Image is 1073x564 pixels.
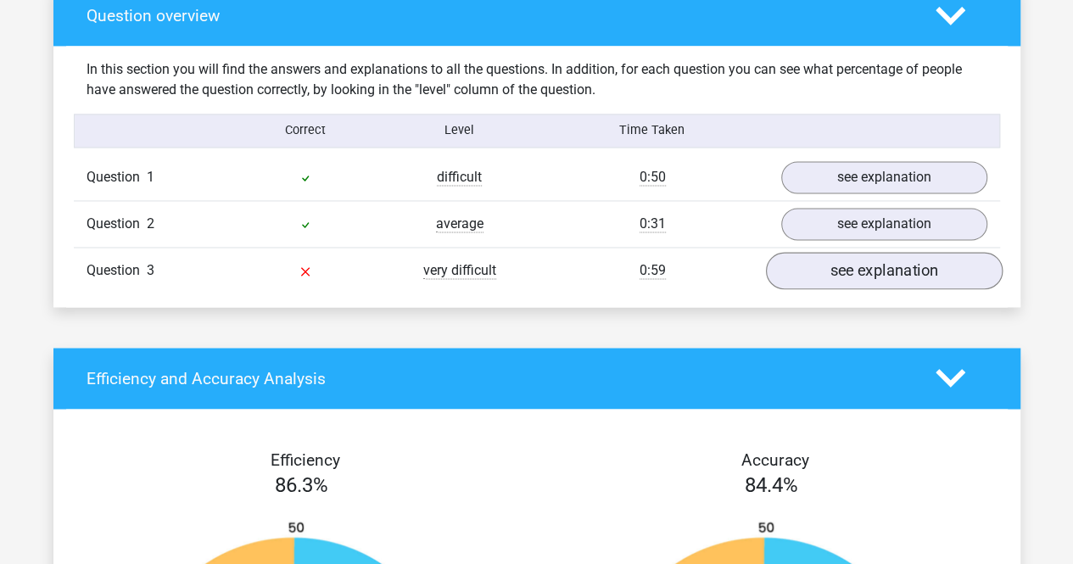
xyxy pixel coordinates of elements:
[87,6,910,25] h4: Question overview
[228,121,383,140] div: Correct
[74,59,1000,100] div: In this section you will find the answers and explanations to all the questions. In addition, for...
[275,472,328,496] span: 86.3%
[556,450,994,469] h4: Accuracy
[745,472,798,496] span: 84.4%
[536,121,768,140] div: Time Taken
[640,262,666,279] span: 0:59
[87,214,147,234] span: Question
[87,368,910,388] h4: Efficiency and Accuracy Analysis
[781,161,987,193] a: see explanation
[87,450,524,469] h4: Efficiency
[87,167,147,187] span: Question
[423,262,496,279] span: very difficult
[87,260,147,281] span: Question
[147,169,154,185] span: 1
[765,252,1002,289] a: see explanation
[147,262,154,278] span: 3
[640,169,666,186] span: 0:50
[383,121,537,140] div: Level
[781,208,987,240] a: see explanation
[640,215,666,232] span: 0:31
[437,169,482,186] span: difficult
[436,215,483,232] span: average
[147,215,154,232] span: 2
